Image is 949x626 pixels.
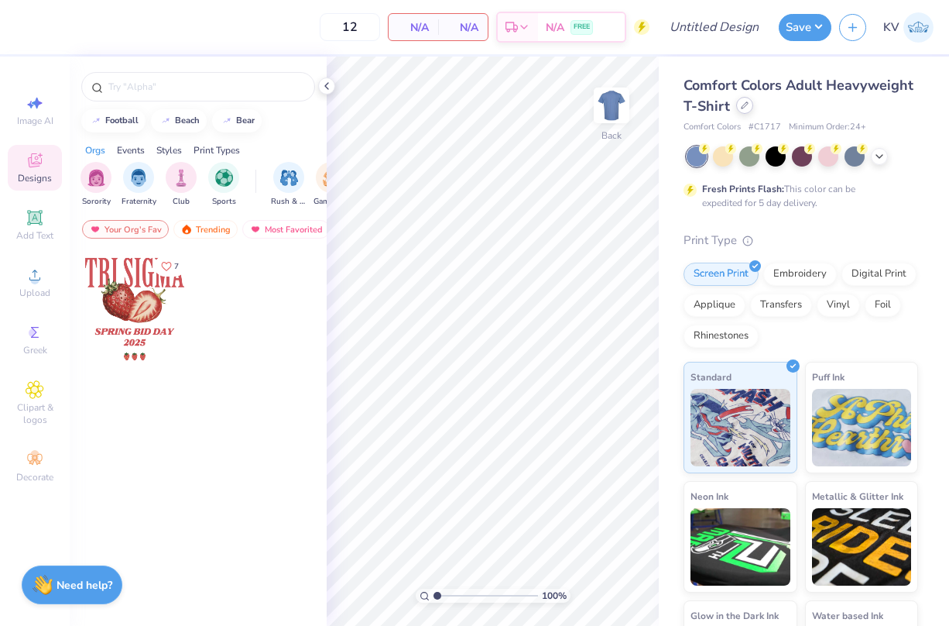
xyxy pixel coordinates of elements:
span: Metallic & Glitter Ink [812,488,903,504]
div: football [105,116,139,125]
span: Club [173,196,190,208]
div: Print Type [683,232,918,249]
img: Puff Ink [812,389,912,466]
div: filter for Sorority [81,162,111,208]
div: Transfers [750,294,812,317]
button: football [81,109,146,132]
span: Glow in the Dark Ink [690,607,779,624]
span: 100 % [542,589,567,603]
button: Save [779,14,831,41]
span: 7 [174,263,179,270]
span: FREE [574,22,590,33]
img: Back [596,90,627,121]
span: Sports [212,196,236,208]
div: filter for Game Day [313,162,349,208]
img: Rush & Bid Image [280,169,298,187]
span: Designs [18,172,52,184]
img: Standard [690,389,790,466]
div: Screen Print [683,263,759,286]
span: Comfort Colors [683,121,741,134]
div: bear [236,116,255,125]
strong: Need help? [57,578,112,593]
button: beach [151,109,207,132]
strong: Fresh Prints Flash: [702,183,784,195]
img: trending.gif [180,224,193,235]
a: KV [883,12,934,43]
input: – – [320,13,380,41]
button: Like [154,256,186,277]
div: Orgs [85,143,105,157]
input: Try "Alpha" [107,79,305,95]
div: Your Org's Fav [82,220,169,239]
div: filter for Sports [208,162,239,208]
img: Game Day Image [323,169,341,187]
span: Add Text [16,229,53,242]
button: filter button [271,162,307,208]
span: Water based Ink [812,607,883,624]
img: trend_line.gif [221,116,233,126]
img: trend_line.gif [90,116,102,126]
button: filter button [81,162,111,208]
button: bear [212,109,262,132]
div: Applique [683,294,745,317]
span: KV [883,19,899,36]
button: filter button [166,162,197,208]
button: filter button [122,162,156,208]
span: Decorate [16,471,53,483]
div: beach [175,116,200,125]
div: Foil [865,294,901,317]
div: Events [117,143,145,157]
span: N/A [398,19,429,36]
img: Sorority Image [87,169,105,187]
img: trend_line.gif [159,116,172,126]
div: Vinyl [817,294,860,317]
img: Sports Image [215,169,233,187]
img: Fraternity Image [130,169,147,187]
div: Rhinestones [683,325,759,348]
img: Club Image [173,169,190,187]
div: Most Favorited [242,220,330,239]
div: This color can be expedited for 5 day delivery. [702,182,892,210]
img: most_fav.gif [249,224,262,235]
span: Image AI [17,115,53,127]
span: Minimum Order: 24 + [789,121,866,134]
div: Trending [173,220,238,239]
img: Metallic & Glitter Ink [812,508,912,586]
span: Neon Ink [690,488,728,504]
span: Fraternity [122,196,156,208]
div: Back [601,129,622,143]
span: Game Day [313,196,349,208]
button: filter button [313,162,349,208]
button: filter button [208,162,239,208]
span: N/A [447,19,478,36]
div: filter for Fraternity [122,162,156,208]
div: Styles [156,143,182,157]
span: Clipart & logos [8,401,62,426]
span: # C1717 [749,121,781,134]
span: Standard [690,369,731,385]
img: Neon Ink [690,508,790,586]
span: Upload [19,287,50,299]
img: most_fav.gif [89,224,101,235]
div: filter for Rush & Bid [271,162,307,208]
span: N/A [546,19,564,36]
div: Print Types [194,143,240,157]
div: Embroidery [763,263,837,286]
div: Digital Print [841,263,916,286]
img: Kaylin Van Fleet [903,12,934,43]
span: Sorority [82,196,111,208]
span: Puff Ink [812,369,845,385]
input: Untitled Design [657,12,771,43]
span: Comfort Colors Adult Heavyweight T-Shirt [683,76,913,115]
span: Rush & Bid [271,196,307,208]
div: filter for Club [166,162,197,208]
span: Greek [23,344,47,356]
